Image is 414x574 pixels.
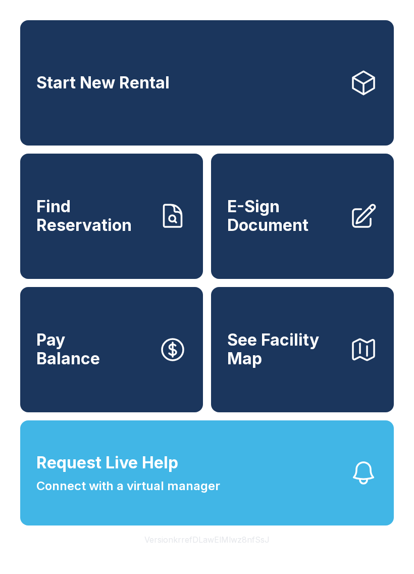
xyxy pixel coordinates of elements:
a: Start New Rental [20,20,394,146]
button: See Facility Map [211,287,394,412]
span: Pay Balance [36,331,100,368]
a: Find Reservation [20,154,203,279]
span: Request Live Help [36,451,178,475]
button: PayBalance [20,287,203,412]
button: VersionkrrefDLawElMlwz8nfSsJ [136,525,278,554]
button: Request Live HelpConnect with a virtual manager [20,420,394,525]
span: Find Reservation [36,198,150,234]
a: E-Sign Document [211,154,394,279]
span: E-Sign Document [227,198,341,234]
span: Connect with a virtual manager [36,477,220,495]
span: See Facility Map [227,331,341,368]
span: Start New Rental [36,74,170,92]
